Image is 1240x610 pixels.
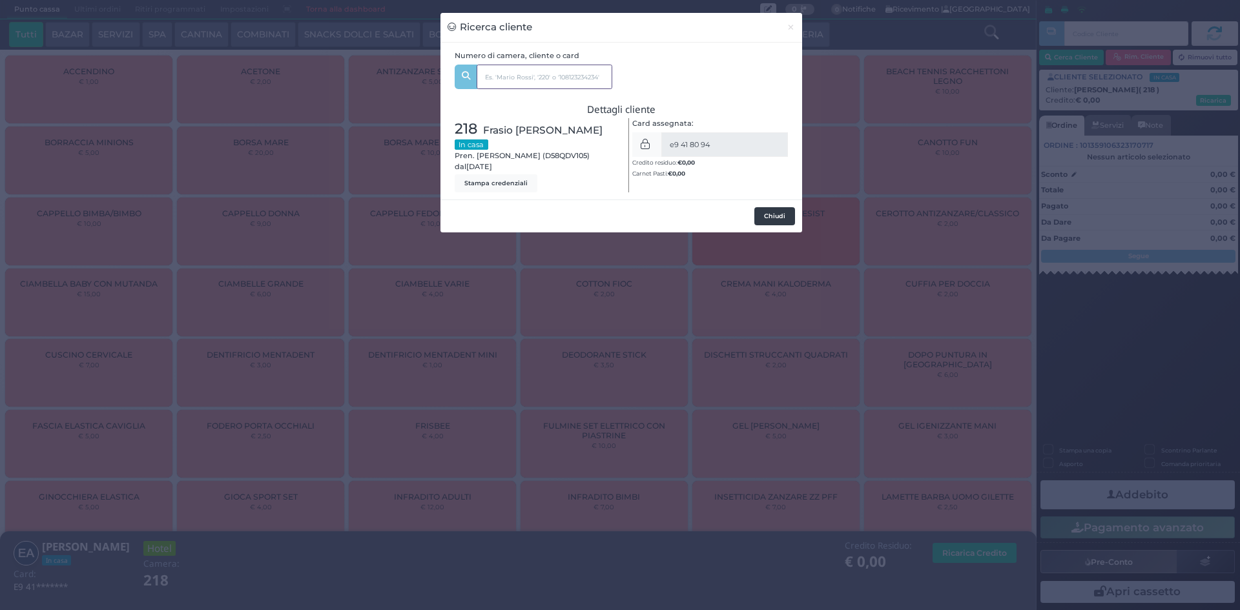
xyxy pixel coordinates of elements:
input: Es. 'Mario Rossi', '220' o '108123234234' [477,65,612,89]
span: × [787,20,795,34]
div: Pren. [PERSON_NAME] (D58QDV105) dal [448,118,621,192]
small: Credito residuo: [632,159,695,166]
button: Chiudi [780,13,802,42]
b: € [668,170,685,177]
small: Carnet Pasti: [632,170,685,177]
span: [DATE] [466,161,492,172]
h3: Dettagli cliente [455,104,789,115]
span: 218 [455,118,477,140]
label: Numero di camera, cliente o card [455,50,579,61]
button: Chiudi [754,207,795,225]
button: Stampa credenziali [455,174,537,192]
span: 0,00 [682,158,695,167]
span: 0,00 [672,169,685,178]
h3: Ricerca cliente [448,20,532,35]
small: In casa [455,139,488,150]
span: Frasio [PERSON_NAME] [483,123,603,137]
label: Card assegnata: [632,118,694,129]
b: € [677,159,695,166]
